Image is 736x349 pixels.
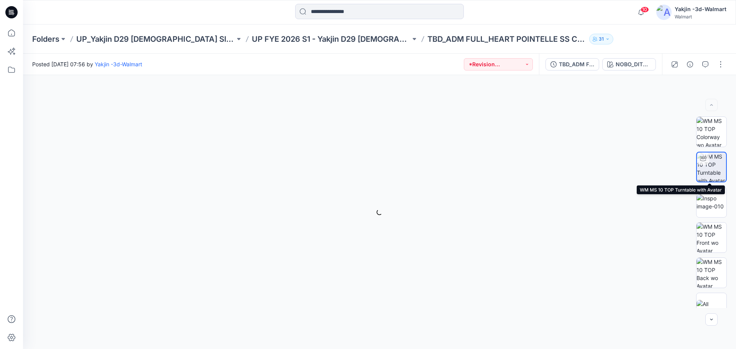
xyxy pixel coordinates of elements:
p: 31 [599,35,604,43]
div: Walmart [675,14,726,20]
div: NOBO_DITSY FLORAL_2_Orchid [616,60,651,69]
img: Inspo image-010 [697,194,726,210]
p: TBD_ADM FULL_HEART POINTELLE SS CARDIGAN [427,34,586,44]
button: Details [684,58,696,70]
img: WM MS 10 TOP Back wo Avatar [697,258,726,288]
a: UP_Yakjin D29 [DEMOGRAPHIC_DATA] Sleep [76,34,235,44]
span: Posted [DATE] 07:56 by [32,60,142,68]
button: TBD_ADM FULL_HEART POINTELLE SS CARDIGAN [545,58,599,70]
img: WM MS 10 TOP Front wo Avatar [697,223,726,252]
button: 31 [589,34,613,44]
a: UP FYE 2026 S1 - Yakjin D29 [DEMOGRAPHIC_DATA] Sleepwear [252,34,411,44]
div: Yakjin -3d-Walmart [675,5,726,14]
span: 10 [641,7,649,13]
img: WM MS 10 TOP Colorway wo Avatar [697,117,726,147]
button: NOBO_DITSY FLORAL_2_Orchid [602,58,656,70]
div: TBD_ADM FULL_HEART POINTELLE SS CARDIGAN [559,60,594,69]
img: WM MS 10 TOP Turntable with Avatar [697,152,726,182]
img: All colorways [697,300,726,316]
a: Yakjin -3d-Walmart [95,61,142,67]
img: avatar [656,5,672,20]
a: Folders [32,34,59,44]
